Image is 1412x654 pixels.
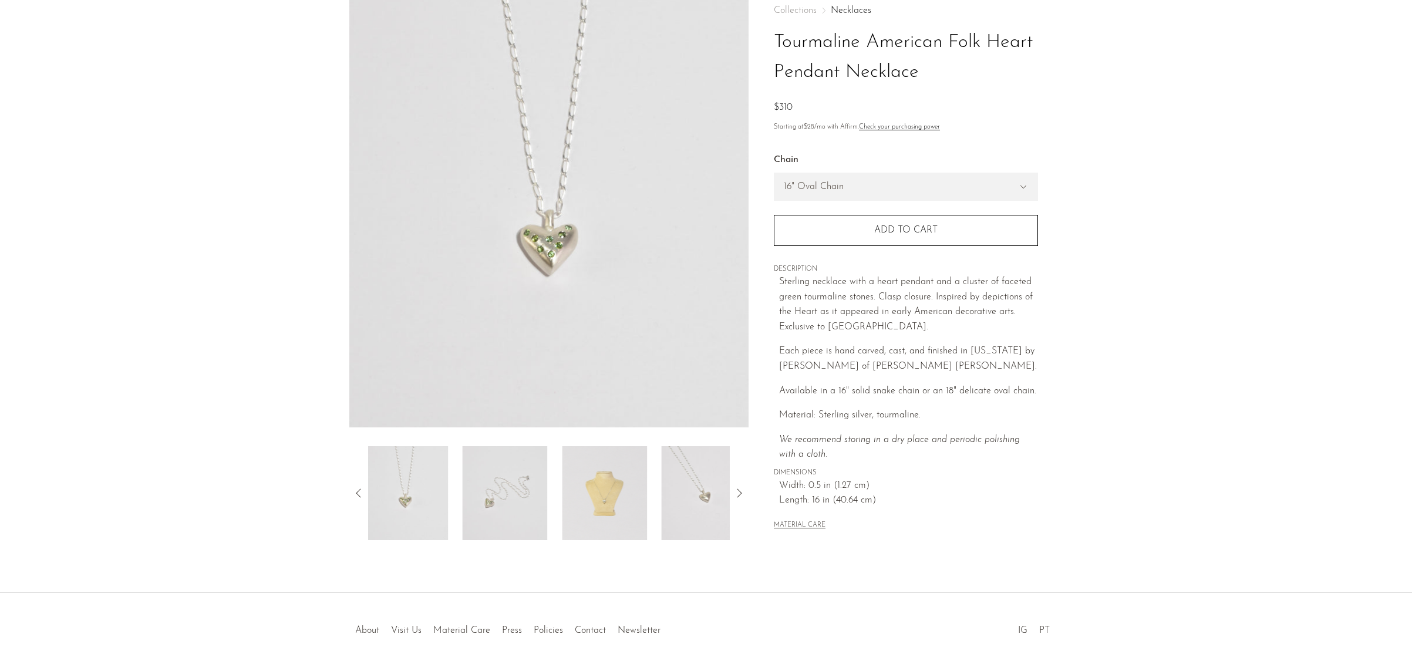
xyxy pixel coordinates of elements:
img: Tourmaline American Folk Heart Pendant Necklace [661,446,746,540]
span: Length: 16 in (40.64 cm) [779,493,1038,508]
a: Necklaces [831,6,871,15]
label: Chain [774,153,1038,168]
h1: Tourmaline American Folk Heart Pendant Necklace [774,28,1038,87]
span: Each piece is hand carved, cast, and finished in [US_STATE] by [PERSON_NAME] of [PERSON_NAME] [PE... [779,346,1037,371]
a: PT [1039,626,1050,635]
a: Policies [534,626,563,635]
ul: Social Medias [1012,616,1056,639]
span: $310 [774,103,793,112]
p: Available in a 16" solid snake chain or an 18" delicate oval chain. [779,384,1038,399]
a: Material Care [433,626,490,635]
img: Tourmaline American Folk Heart Pendant Necklace [562,446,647,540]
i: We recommend storing in a dry place and periodic polishing with a cloth. [779,435,1020,460]
img: Tourmaline American Folk Heart Pendant Necklace [363,446,449,540]
p: Starting at /mo with Affirm. [774,122,1038,133]
a: About [355,626,379,635]
a: IG [1018,626,1027,635]
span: Material: Sterling silver, tourmaline. [779,410,921,420]
span: $28 [804,124,814,130]
span: DIMENSIONS [774,468,1038,478]
p: Sterling necklace with a heart pendant and a cluster of faceted green tourmaline stones. Clasp cl... [779,275,1038,335]
nav: Breadcrumbs [774,6,1038,15]
span: DESCRIPTION [774,264,1038,275]
span: Width: 0.5 in (1.27 cm) [779,478,1038,494]
button: MATERIAL CARE [774,521,825,530]
a: Contact [575,626,606,635]
img: Tourmaline American Folk Heart Pendant Necklace [463,446,548,540]
a: Check your purchasing power - Learn more about Affirm Financing (opens in modal) [859,124,940,130]
a: Visit Us [391,626,422,635]
ul: Quick links [349,616,666,639]
a: Press [502,626,522,635]
button: Add to cart [774,215,1038,245]
span: Collections [774,6,817,15]
span: Add to cart [874,225,938,235]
